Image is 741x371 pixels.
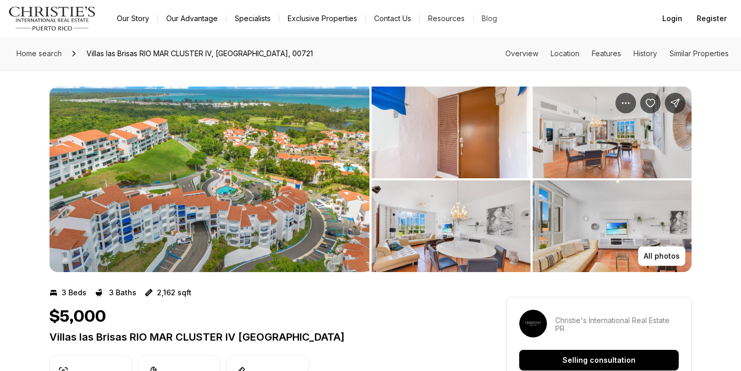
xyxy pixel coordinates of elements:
button: Register [691,8,733,29]
p: 2,162 sqft [157,289,191,297]
p: Villas las Brisas RIO MAR CLUSTER IV [GEOGRAPHIC_DATA] [49,331,469,343]
span: Villas las Brisas RIO MAR CLUSTER IV, [GEOGRAPHIC_DATA], 00721 [82,45,317,62]
p: Christie's International Real Estate PR [555,316,679,333]
button: Selling consultation [519,350,679,370]
a: Skip to: Features [592,49,621,58]
button: Contact Us [366,11,419,26]
p: 3 Baths [109,289,136,297]
nav: Page section menu [505,49,729,58]
span: Login [662,14,682,23]
button: Save Property: Villas las Brisas RIO MAR CLUSTER IV [640,93,661,113]
a: Our Story [109,11,157,26]
p: 3 Beds [62,289,86,297]
button: Share Property: Villas las Brisas RIO MAR CLUSTER IV [665,93,685,113]
div: Listing Photos [49,87,692,272]
p: All photos [644,252,680,260]
a: Resources [420,11,473,26]
a: Skip to: History [633,49,657,58]
button: View image gallery [49,87,369,272]
li: 1 of 11 [49,87,369,272]
button: All photos [638,246,685,266]
a: Exclusive Properties [279,11,365,26]
button: View image gallery [533,180,692,272]
p: Selling consultation [562,356,636,364]
a: Blog [473,11,505,26]
span: Home search [16,49,62,58]
li: 2 of 11 [372,87,692,272]
button: Property options [615,93,636,113]
img: logo [8,6,96,31]
button: Login [656,8,689,29]
a: Skip to: Overview [505,49,538,58]
a: Specialists [226,11,279,26]
button: View image gallery [533,87,692,178]
a: Skip to: Location [551,49,579,58]
button: View image gallery [372,87,531,178]
span: Register [697,14,727,23]
a: Skip to: Similar Properties [669,49,729,58]
a: Home search [12,45,66,62]
a: Our Advantage [158,11,226,26]
h1: $5,000 [49,307,106,327]
button: View image gallery [372,180,531,272]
